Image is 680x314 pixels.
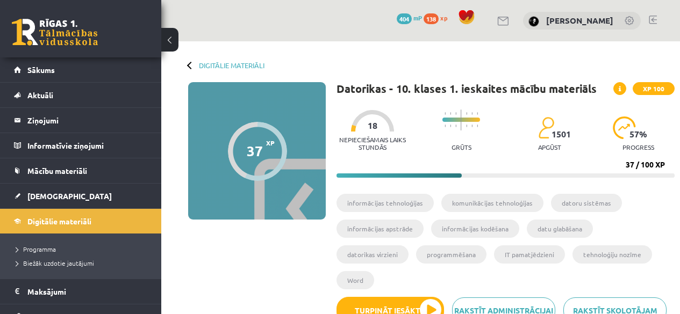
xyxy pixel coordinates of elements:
a: 404 mP [397,13,422,22]
p: progress [622,143,654,151]
p: apgūst [538,143,561,151]
li: informācijas kodēšana [431,220,519,238]
img: icon-short-line-57e1e144782c952c97e751825c79c345078a6d821885a25fce030b3d8c18986b.svg [471,112,473,115]
a: Programma [16,244,151,254]
img: icon-short-line-57e1e144782c952c97e751825c79c345078a6d821885a25fce030b3d8c18986b.svg [445,112,446,115]
li: IT pamatjēdzieni [494,245,565,264]
span: Digitālie materiāli [27,216,91,226]
li: tehnoloģiju nozīme [572,245,652,264]
a: Rīgas 1. Tālmācības vidusskola [12,19,98,46]
span: mP [413,13,422,22]
img: icon-progress-161ccf0a02000e728c5f80fcf4c31c7af3da0e1684b2b1d7c360e028c24a22f1.svg [613,116,636,139]
span: 57 % [629,129,648,139]
span: xp [440,13,447,22]
li: komunikācijas tehnoloģijas [441,194,543,212]
img: icon-long-line-d9ea69661e0d244f92f715978eff75569469978d946b2353a9bb055b3ed8787d.svg [461,109,462,130]
img: icon-short-line-57e1e144782c952c97e751825c79c345078a6d821885a25fce030b3d8c18986b.svg [466,112,467,115]
legend: Informatīvie ziņojumi [27,133,148,158]
img: icon-short-line-57e1e144782c952c97e751825c79c345078a6d821885a25fce030b3d8c18986b.svg [477,125,478,127]
img: icon-short-line-57e1e144782c952c97e751825c79c345078a6d821885a25fce030b3d8c18986b.svg [455,112,456,115]
span: 138 [424,13,439,24]
span: Biežāk uzdotie jautājumi [16,259,94,267]
p: Nepieciešamais laiks stundās [337,136,409,151]
a: Aktuāli [14,83,148,107]
legend: Maksājumi [27,279,148,304]
span: Aktuāli [27,90,53,100]
a: Maksājumi [14,279,148,304]
li: informācijas tehnoloģijas [337,194,434,212]
a: Mācību materiāli [14,158,148,183]
p: Grūts [452,143,471,151]
li: datoru sistēmas [551,194,622,212]
span: Sākums [27,65,55,75]
img: icon-short-line-57e1e144782c952c97e751825c79c345078a6d821885a25fce030b3d8c18986b.svg [445,125,446,127]
legend: Ziņojumi [27,108,148,133]
li: informācijas apstrāde [337,220,424,238]
img: icon-short-line-57e1e144782c952c97e751825c79c345078a6d821885a25fce030b3d8c18986b.svg [466,125,467,127]
span: 18 [368,121,377,130]
a: Digitālie materiāli [199,61,264,69]
a: [PERSON_NAME] [546,15,613,26]
a: Ziņojumi [14,108,148,133]
span: 404 [397,13,412,24]
img: icon-short-line-57e1e144782c952c97e751825c79c345078a6d821885a25fce030b3d8c18986b.svg [455,125,456,127]
img: icon-short-line-57e1e144782c952c97e751825c79c345078a6d821885a25fce030b3d8c18986b.svg [477,112,478,115]
div: 37 [247,143,263,159]
li: datu glabāšana [527,220,593,238]
li: Word [337,271,374,289]
a: [DEMOGRAPHIC_DATA] [14,184,148,208]
h1: Datorikas - 10. klases 1. ieskaites mācību materiāls [337,82,597,95]
span: 1501 [552,129,571,139]
img: icon-short-line-57e1e144782c952c97e751825c79c345078a6d821885a25fce030b3d8c18986b.svg [471,125,473,127]
img: icon-short-line-57e1e144782c952c97e751825c79c345078a6d821885a25fce030b3d8c18986b.svg [450,112,451,115]
span: Programma [16,245,56,253]
img: icon-short-line-57e1e144782c952c97e751825c79c345078a6d821885a25fce030b3d8c18986b.svg [450,125,451,127]
span: [DEMOGRAPHIC_DATA] [27,191,112,201]
span: XP [266,139,275,147]
a: Informatīvie ziņojumi [14,133,148,158]
img: Diāna Seile [528,16,539,27]
span: Mācību materiāli [27,166,87,176]
span: XP 100 [633,82,675,95]
img: students-c634bb4e5e11cddfef0936a35e636f08e4e9abd3cc4e673bd6f9a4125e45ecb1.svg [538,116,554,139]
a: Digitālie materiāli [14,209,148,233]
a: Biežāk uzdotie jautājumi [16,258,151,268]
li: datorikas virzieni [337,245,409,264]
a: 138 xp [424,13,453,22]
a: Sākums [14,57,148,82]
li: programmēšana [416,245,486,264]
